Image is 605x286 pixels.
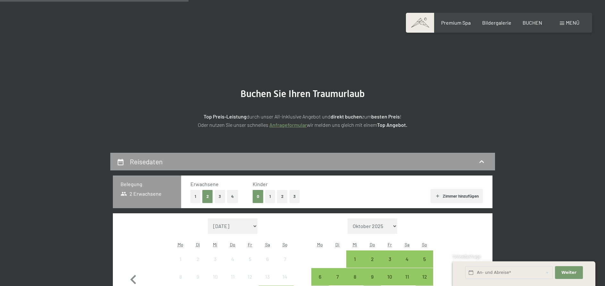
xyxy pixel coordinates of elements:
[335,242,340,247] abbr: Dienstag
[259,250,276,268] div: Anreise nicht möglich
[482,20,511,26] a: Bildergalerie
[276,250,293,268] div: Anreise nicht möglich
[121,190,162,197] span: 2 Erwachsene
[206,268,224,285] div: Wed Sep 10 2025
[346,250,364,268] div: Wed Oct 01 2025
[381,268,398,285] div: Fri Oct 10 2025
[189,250,206,268] div: Anreise nicht möglich
[242,257,258,273] div: 5
[416,257,433,273] div: 5
[523,20,542,26] a: BUCHEN
[224,268,241,285] div: Anreise nicht möglich
[248,242,252,247] abbr: Freitag
[259,268,276,285] div: Anreise nicht möglich
[453,254,481,259] span: Schnellanfrage
[388,242,392,247] abbr: Freitag
[227,190,238,203] button: 4
[381,250,398,268] div: Fri Oct 03 2025
[172,250,189,268] div: Mon Sep 01 2025
[224,268,241,285] div: Thu Sep 11 2025
[353,242,357,247] abbr: Mittwoch
[346,250,364,268] div: Anreise möglich
[172,268,189,285] div: Anreise nicht möglich
[290,190,300,203] button: 3
[259,257,275,273] div: 6
[207,257,223,273] div: 3
[241,250,259,268] div: Anreise nicht möglich
[399,268,416,285] div: Sat Oct 11 2025
[241,250,259,268] div: Fri Sep 05 2025
[172,257,189,273] div: 1
[172,250,189,268] div: Anreise nicht möglich
[276,268,293,285] div: Anreise nicht möglich
[240,88,365,99] span: Buchen Sie Ihren Traumurlaub
[399,250,416,268] div: Anreise möglich
[555,266,583,279] button: Weiter
[196,242,200,247] abbr: Dienstag
[277,257,293,273] div: 7
[311,268,329,285] div: Mon Oct 06 2025
[277,190,288,203] button: 2
[416,250,433,268] div: Anreise möglich
[253,190,263,203] button: 0
[189,268,206,285] div: Anreise nicht möglich
[142,112,463,129] p: durch unser All-inklusive Angebot und zum ! Oder nutzen Sie unser schnelles wir melden uns gleich...
[416,268,433,285] div: Anreise möglich
[382,257,398,273] div: 3
[381,250,398,268] div: Anreise möglich
[561,270,576,275] span: Weiter
[189,250,206,268] div: Tue Sep 02 2025
[276,268,293,285] div: Sun Sep 14 2025
[259,268,276,285] div: Sat Sep 13 2025
[329,268,346,285] div: Tue Oct 07 2025
[206,268,224,285] div: Anreise nicht möglich
[317,242,323,247] abbr: Montag
[364,268,381,285] div: Anreise möglich
[399,257,415,273] div: 4
[224,250,241,268] div: Thu Sep 04 2025
[225,257,241,273] div: 4
[364,268,381,285] div: Thu Oct 09 2025
[215,190,225,203] button: 3
[241,268,259,285] div: Anreise nicht möglich
[331,113,362,119] strong: direkt buchen
[381,268,398,285] div: Anreise möglich
[241,268,259,285] div: Fri Sep 12 2025
[253,181,268,187] span: Kinder
[370,242,375,247] abbr: Donnerstag
[202,190,213,203] button: 2
[189,268,206,285] div: Tue Sep 09 2025
[399,268,416,285] div: Anreise möglich
[377,122,407,128] strong: Top Angebot.
[364,250,381,268] div: Anreise möglich
[347,257,363,273] div: 1
[441,20,471,26] a: Premium Spa
[329,268,346,285] div: Anreise möglich
[416,268,433,285] div: Sun Oct 12 2025
[172,268,189,285] div: Mon Sep 08 2025
[566,20,579,26] span: Menü
[224,250,241,268] div: Anreise nicht möglich
[265,242,270,247] abbr: Samstag
[399,250,416,268] div: Sat Oct 04 2025
[230,242,235,247] abbr: Donnerstag
[265,190,275,203] button: 1
[190,190,200,203] button: 1
[364,250,381,268] div: Thu Oct 02 2025
[190,181,219,187] span: Erwachsene
[282,242,288,247] abbr: Sonntag
[311,268,329,285] div: Anreise möglich
[346,268,364,285] div: Anreise möglich
[130,158,163,166] h2: Reisedaten
[213,242,217,247] abbr: Mittwoch
[276,250,293,268] div: Sun Sep 07 2025
[371,113,400,119] strong: besten Preis
[405,242,409,247] abbr: Samstag
[190,257,206,273] div: 2
[259,250,276,268] div: Sat Sep 06 2025
[178,242,183,247] abbr: Montag
[206,250,224,268] div: Anreise nicht möglich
